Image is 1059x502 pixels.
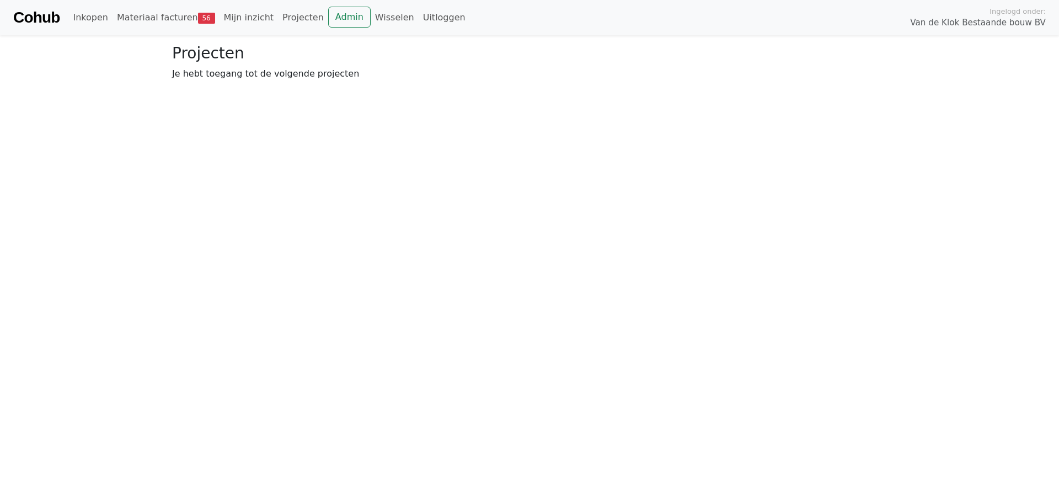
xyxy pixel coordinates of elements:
a: Wisselen [371,7,419,29]
span: Ingelogd onder: [990,6,1046,17]
a: Cohub [13,4,60,31]
span: Van de Klok Bestaande bouw BV [910,17,1046,29]
a: Uitloggen [419,7,470,29]
h3: Projecten [172,44,887,63]
span: 56 [198,13,215,24]
a: Materiaal facturen56 [113,7,220,29]
p: Je hebt toegang tot de volgende projecten [172,67,887,80]
a: Projecten [278,7,328,29]
a: Inkopen [68,7,112,29]
a: Admin [328,7,371,28]
a: Mijn inzicht [220,7,279,29]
